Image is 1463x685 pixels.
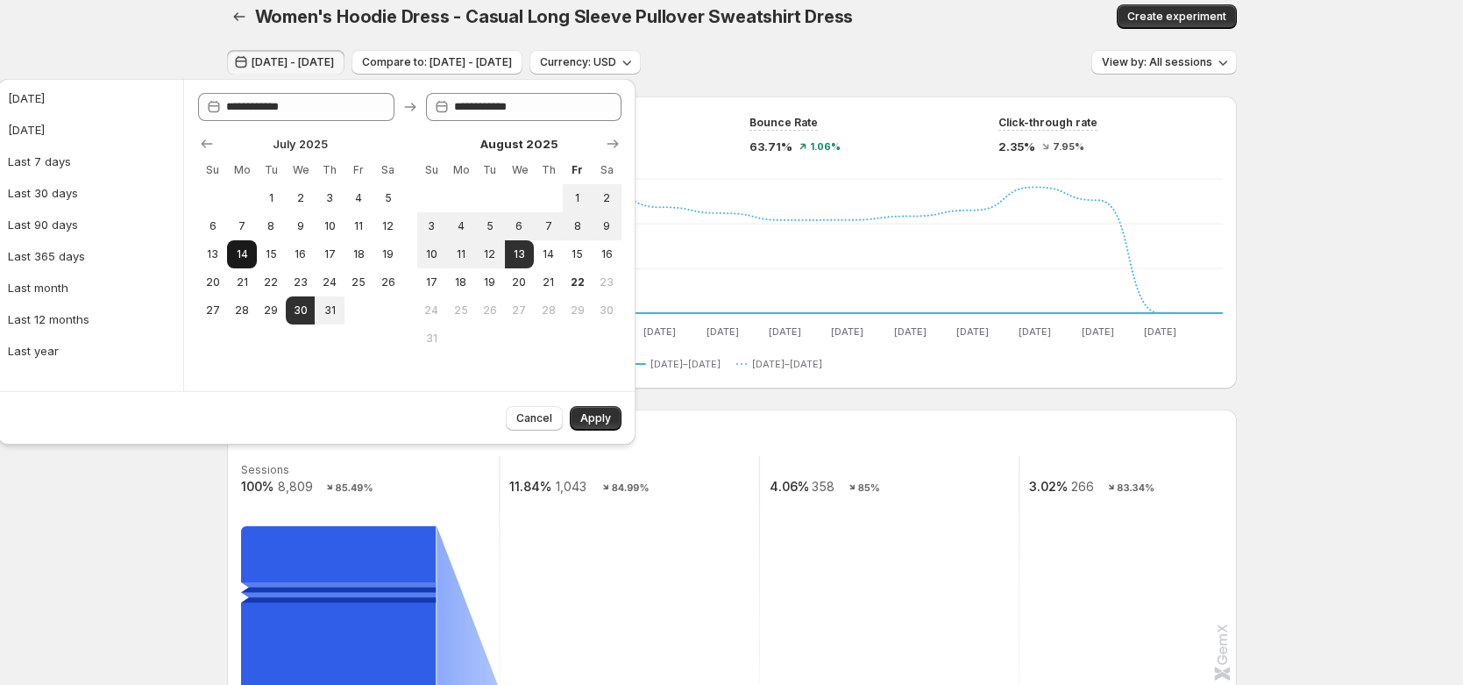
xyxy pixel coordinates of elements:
[570,247,585,261] span: 15
[417,268,446,296] button: Sunday August 17 2025
[380,219,395,233] span: 12
[417,212,446,240] button: Sunday August 3 2025
[322,247,337,261] span: 17
[322,163,337,177] span: Th
[812,479,834,494] text: 358
[857,482,879,494] text: 85%
[534,212,563,240] button: Thursday August 7 2025
[293,247,308,261] span: 16
[198,156,227,184] th: Sunday
[234,275,249,289] span: 21
[446,156,475,184] th: Monday
[541,219,556,233] span: 7
[227,212,256,240] button: Monday July 7 2025
[570,191,585,205] span: 1
[580,411,611,425] span: Apply
[534,240,563,268] button: Thursday August 14 2025
[286,212,315,240] button: Wednesday July 9 2025
[3,305,178,333] button: Last 12 months
[380,247,395,261] span: 19
[1053,141,1084,152] span: 7.95%
[286,296,315,325] button: Start of range Wednesday July 30 2025
[264,219,279,233] span: 8
[505,156,534,184] th: Wednesday
[8,153,71,170] div: Last 7 days
[3,210,178,239] button: Last 90 days
[352,163,366,177] span: Fr
[8,342,59,360] div: Last year
[593,268,621,296] button: Saturday August 23 2025
[475,240,504,268] button: Tuesday August 12 2025
[315,240,344,268] button: Thursday July 17 2025
[417,240,446,268] button: Sunday August 10 2025
[446,240,475,268] button: Monday August 11 2025
[3,242,178,270] button: Last 365 days
[635,353,728,375] button: [DATE]–[DATE]
[3,116,178,144] button: [DATE]
[512,303,527,318] span: 27
[956,325,989,338] text: [DATE]
[570,406,621,431] button: Apply
[611,482,649,494] text: 84.99%
[8,184,78,202] div: Last 30 days
[241,463,289,476] text: Sessions
[893,325,926,338] text: [DATE]
[227,50,344,75] button: [DATE] - [DATE]
[424,303,439,318] span: 24
[255,6,854,27] span: Women's Hoodie Dress - Casual Long Sleeve Pullover Sweatshirt Dress
[227,240,256,268] button: Monday July 14 2025
[293,303,308,318] span: 30
[352,247,366,261] span: 18
[234,163,249,177] span: Mo
[593,156,621,184] th: Saturday
[264,191,279,205] span: 1
[380,191,395,205] span: 5
[570,275,585,289] span: 22
[227,156,256,184] th: Monday
[286,156,315,184] th: Wednesday
[512,275,527,289] span: 20
[446,212,475,240] button: Monday August 4 2025
[344,212,373,240] button: Friday July 11 2025
[593,184,621,212] button: Saturday August 2 2025
[475,156,504,184] th: Tuesday
[380,275,395,289] span: 26
[205,219,220,233] span: 6
[563,268,592,296] button: Today Friday August 22 2025
[563,296,592,325] button: Friday August 29 2025
[293,191,308,205] span: 2
[540,55,616,69] span: Currency: USD
[286,240,315,268] button: Wednesday July 16 2025
[512,219,527,233] span: 6
[8,216,78,233] div: Last 90 days
[505,268,534,296] button: Wednesday August 20 2025
[1081,325,1113,338] text: [DATE]
[453,163,468,177] span: Mo
[322,219,337,233] span: 10
[506,406,563,431] button: Cancel
[373,212,402,240] button: Saturday July 12 2025
[417,325,446,353] button: Sunday August 31 2025
[417,156,446,184] th: Sunday
[252,55,334,69] span: [DATE] - [DATE]
[556,479,586,494] text: 1,043
[593,240,621,268] button: Saturday August 16 2025
[563,156,592,184] th: Friday
[424,219,439,233] span: 3
[475,296,504,325] button: Tuesday August 26 2025
[315,156,344,184] th: Thursday
[264,247,279,261] span: 15
[446,296,475,325] button: Monday August 25 2025
[570,163,585,177] span: Fr
[198,212,227,240] button: Sunday July 6 2025
[293,219,308,233] span: 9
[482,163,497,177] span: Tu
[3,274,178,302] button: Last month
[600,219,614,233] span: 9
[512,163,527,177] span: We
[241,479,273,494] text: 100%
[769,325,801,338] text: [DATE]
[198,268,227,296] button: Sunday July 20 2025
[424,163,439,177] span: Su
[8,310,89,328] div: Last 12 months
